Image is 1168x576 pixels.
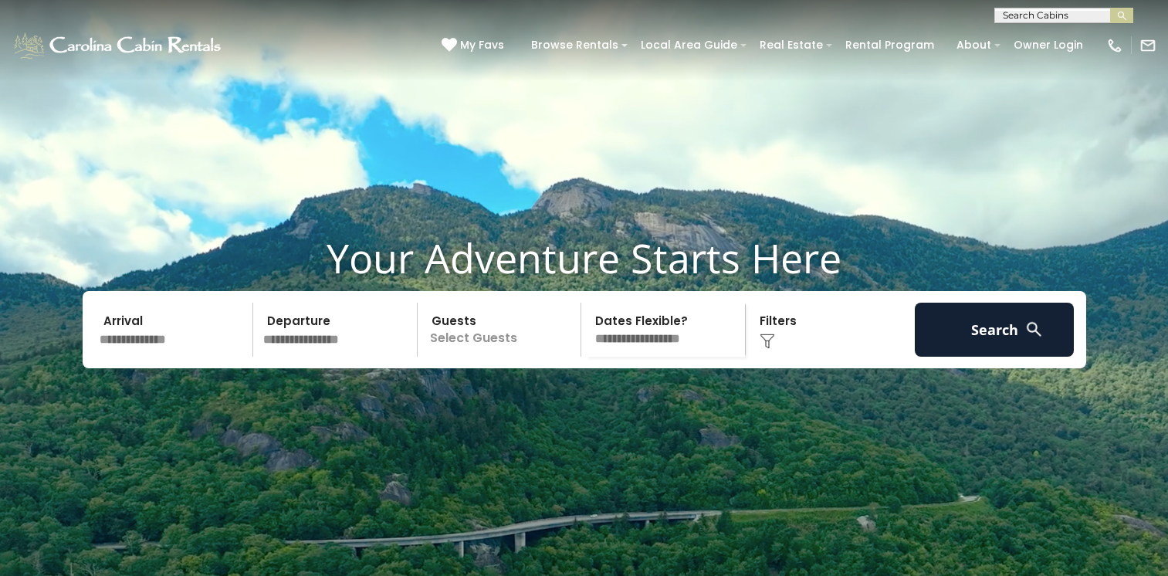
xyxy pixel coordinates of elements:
span: My Favs [460,37,504,53]
button: Search [915,303,1075,357]
a: Browse Rentals [523,33,626,57]
img: filter--v1.png [760,334,775,349]
img: White-1-1-2.png [12,30,225,61]
a: Rental Program [838,33,942,57]
img: mail-regular-white.png [1139,37,1156,54]
a: My Favs [442,37,508,54]
a: Local Area Guide [633,33,745,57]
p: Select Guests [422,303,581,357]
a: Owner Login [1006,33,1091,57]
a: About [949,33,999,57]
img: search-regular-white.png [1024,320,1044,339]
img: phone-regular-white.png [1106,37,1123,54]
a: Real Estate [752,33,831,57]
h1: Your Adventure Starts Here [12,234,1156,282]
